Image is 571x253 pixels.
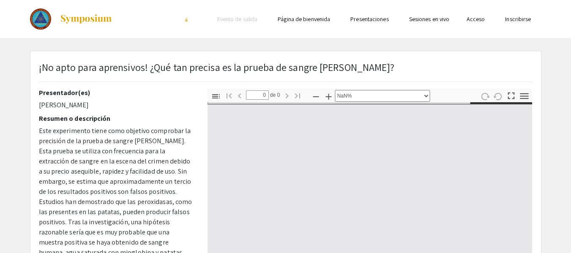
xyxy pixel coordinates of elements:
a: Feria de Ciencias e Ingeniería de Colorado 2025 [30,8,113,30]
font: Presentador(es) [39,88,90,97]
font: ¡No apto para aprensivos! ¿Qué tan precisa es la prueba de sangre [PERSON_NAME]? [39,60,395,74]
button: Ir a la primera página [222,89,236,101]
a: Página de bienvenida [278,15,330,23]
font: Resumen o descripción [39,114,111,123]
button: Cambiar barra lateral [209,90,223,102]
input: Página [246,90,269,100]
a: Sesiones en vivo [409,15,450,23]
button: Cambiar al modo presentación [504,89,518,101]
button: Aumentar [322,90,336,102]
iframe: Charlar [6,215,36,247]
select: Tamaño [335,90,430,102]
font: de 0 [270,92,280,98]
a: Inscribirse [505,15,531,23]
button: Reducir [309,90,323,102]
button: Ir a la última página [290,89,305,101]
img: Simposio de ForagerOne [60,14,112,24]
font: [PERSON_NAME] [39,101,89,109]
font: Evento de salida [217,15,258,23]
a: Acceso [467,15,485,23]
button: Rotar en sentido antihorario [491,90,505,102]
img: Feria de Ciencias e Ingeniería de Colorado 2025 [30,8,52,30]
button: Herramientas [517,90,531,102]
button: Página anterior [232,89,247,101]
button: Página siguiente [280,89,294,101]
font: flecha_atrás_ios [134,16,213,22]
button: Rotar en sentido horario [478,90,492,102]
a: Presentaciones [350,15,388,23]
